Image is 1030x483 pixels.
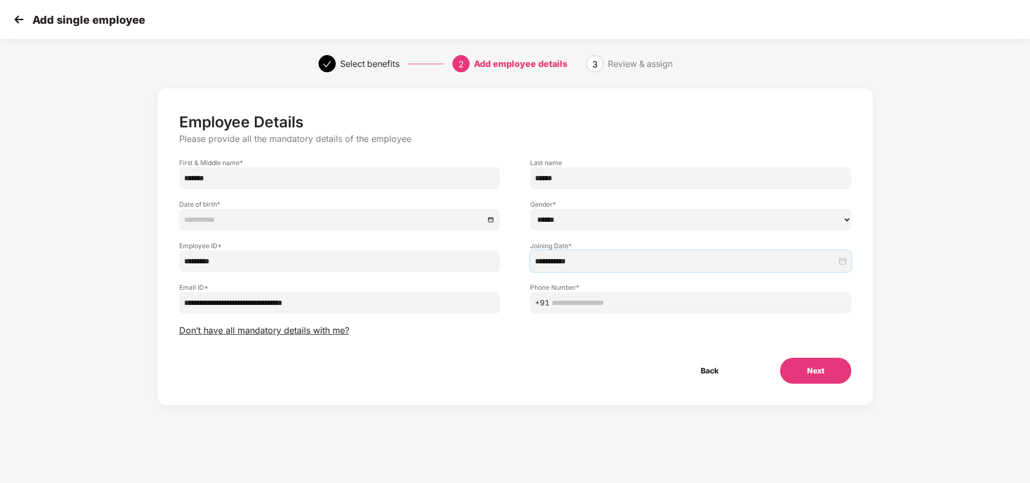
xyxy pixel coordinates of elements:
[458,59,464,70] span: 2
[323,60,331,69] span: check
[11,11,27,28] img: svg+xml;base64,PHN2ZyB4bWxucz0iaHR0cDovL3d3dy53My5vcmcvMjAwMC9zdmciIHdpZHRoPSIzMCIgaGVpZ2h0PSIzMC...
[179,158,500,167] label: First & Middle name
[592,59,598,70] span: 3
[530,200,851,209] label: Gender
[530,241,851,250] label: Joining Date
[179,283,500,292] label: Email ID
[179,325,349,336] span: Don’t have all mandatory details with me?
[179,241,500,250] label: Employee ID
[780,358,851,384] button: Next
[179,113,851,131] p: Employee Details
[474,55,567,72] div: Add employee details
[530,283,851,292] label: Phone Number
[535,297,550,309] span: +91
[608,55,673,72] div: Review & assign
[340,55,399,72] div: Select benefits
[179,200,500,209] label: Date of birth
[530,158,851,167] label: Last name
[674,358,746,384] button: Back
[32,13,145,26] p: Add single employee
[179,133,851,145] p: Please provide all the mandatory details of the employee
